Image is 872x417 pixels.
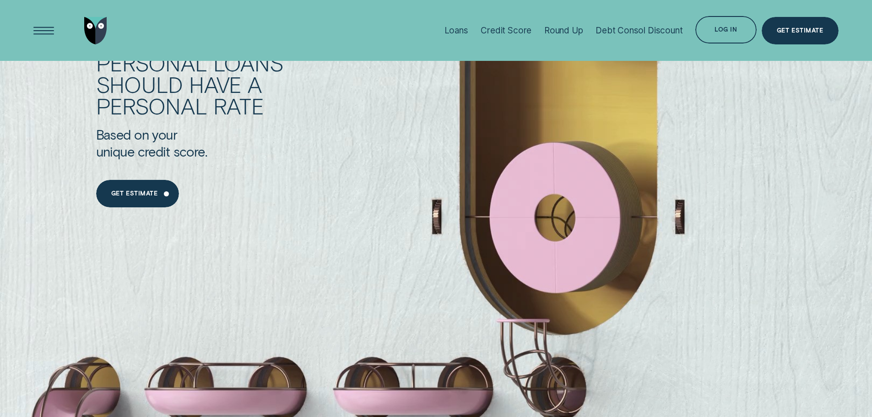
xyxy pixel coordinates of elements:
img: Wisr [84,17,107,44]
div: Loans [444,25,468,36]
a: Get Estimate [96,180,179,207]
div: Round Up [544,25,583,36]
div: Credit Score [481,25,531,36]
button: Open Menu [30,17,58,44]
div: on [134,126,149,143]
div: Personal [96,52,207,74]
div: Based [96,126,131,143]
div: Debt Consol Discount [596,25,682,36]
button: Log in [695,16,756,43]
div: rate [213,95,265,117]
div: Loans [213,52,284,74]
a: Get Estimate [762,17,839,44]
div: a [248,74,262,95]
div: personal [96,95,207,117]
div: score. [173,143,207,160]
div: have [189,74,242,95]
div: should [96,74,183,95]
div: unique [96,143,135,160]
div: your [152,126,177,143]
div: credit [138,143,170,160]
